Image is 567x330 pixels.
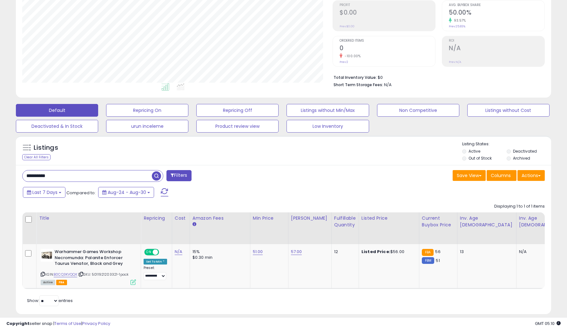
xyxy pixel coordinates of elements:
small: Amazon Fees. [192,222,196,227]
label: Archived [513,155,530,161]
div: Set To Min * [144,259,167,265]
div: Listed Price [361,215,416,222]
button: Columns [487,170,516,181]
h2: 0 [340,45,435,53]
b: Listed Price: [361,249,390,255]
span: Last 7 Days [32,189,57,196]
button: Low Inventory [287,120,369,133]
h5: Listings [34,143,58,152]
div: Fulfillable Quantity [334,215,356,228]
button: urun inceleme [106,120,188,133]
span: 56 [435,249,440,255]
div: ASIN: [41,249,136,284]
span: Columns [491,172,511,179]
a: Terms of Use [54,320,81,327]
div: Min Price [253,215,286,222]
button: Default [16,104,98,117]
span: ROI [449,39,544,43]
div: $0.30 min [192,255,245,260]
a: B0CQ3KVQQK [54,272,77,277]
small: -100.00% [342,54,361,58]
small: Prev: 2 [340,60,348,64]
b: Short Term Storage Fees: [334,82,383,87]
span: ON [145,250,153,255]
small: 93.57% [452,18,466,23]
label: Active [469,148,480,154]
div: Amazon Fees [192,215,247,222]
div: Current Buybox Price [422,215,455,228]
div: Repricing [144,215,169,222]
div: Cost [175,215,187,222]
small: Prev: N/A [449,60,461,64]
b: Warhammer Games Workshop Necromunda: Palanite Enforcer Taurus Venator, Black and Grey [55,249,132,268]
button: Repricing Off [196,104,279,117]
button: Listings without Min/Max [287,104,369,117]
small: FBM [422,257,434,264]
span: Ordered Items [340,39,435,43]
span: FBA [56,280,67,285]
button: Save View [453,170,486,181]
div: Inv. Age [DEMOGRAPHIC_DATA] [460,215,514,228]
div: Preset: [144,266,167,280]
div: Displaying 1 to 1 of 1 items [494,203,545,210]
button: Actions [517,170,545,181]
h2: N/A [449,45,544,53]
button: Filters [166,170,191,181]
span: All listings currently available for purchase on Amazon [41,280,55,285]
div: [PERSON_NAME] [291,215,329,222]
a: Privacy Policy [82,320,110,327]
div: $56.00 [361,249,414,255]
small: Prev: $0.00 [340,24,354,28]
span: N/A [384,82,392,88]
span: 2025-09-7 05:10 GMT [535,320,561,327]
p: Listing States: [462,141,551,147]
small: Prev: 25.83% [449,24,465,28]
div: 15% [192,249,245,255]
button: Deactivated & In Stock [16,120,98,133]
div: seller snap | | [6,321,110,327]
b: Total Inventory Value: [334,75,377,80]
span: Aug-24 - Aug-30 [108,189,146,196]
button: Repricing On [106,104,188,117]
span: 51 [436,258,440,264]
label: Deactivated [513,148,537,154]
span: | SKU: 5011921203321-1pack [78,272,129,277]
button: Aug-24 - Aug-30 [98,187,154,198]
button: Product review view [196,120,279,133]
span: Profit [340,3,435,7]
a: N/A [175,249,182,255]
a: 57.00 [291,249,302,255]
div: Clear All Filters [22,154,51,160]
span: Avg. Buybox Share [449,3,544,7]
div: 13 [460,249,511,255]
span: Show: entries [27,298,73,304]
button: Listings without Cost [467,104,550,117]
small: FBA [422,249,434,256]
img: 41Uy2a0Sc4L._SL40_.jpg [41,249,53,262]
div: Title [39,215,138,222]
label: Out of Stock [469,155,492,161]
span: OFF [158,250,168,255]
span: Compared to: [66,190,96,196]
a: 51.00 [253,249,263,255]
button: Non Competitive [377,104,459,117]
h2: $0.00 [340,9,435,17]
div: 12 [334,249,354,255]
strong: Copyright [6,320,30,327]
button: Last 7 Days [23,187,65,198]
li: $0 [334,73,540,81]
h2: 50.00% [449,9,544,17]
